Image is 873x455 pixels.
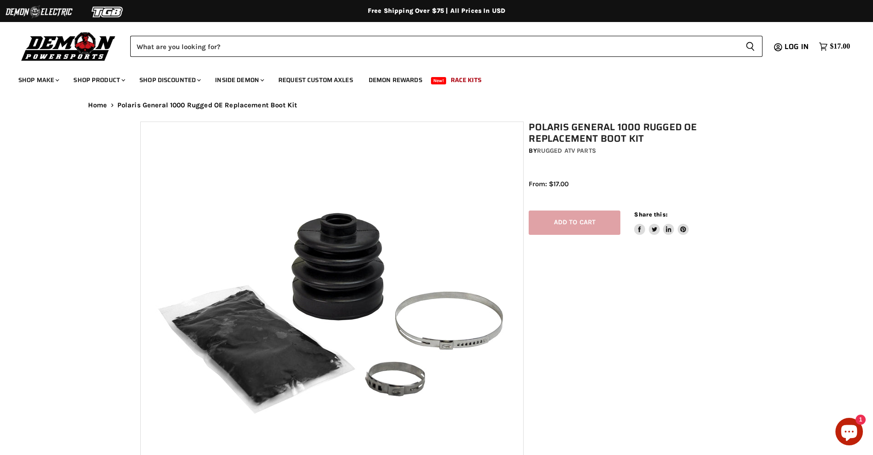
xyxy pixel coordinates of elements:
a: Inside Demon [208,71,270,89]
button: Search [738,36,762,57]
nav: Breadcrumbs [70,101,803,109]
span: New! [431,77,447,84]
span: $17.00 [830,42,850,51]
div: by [529,146,738,156]
div: Free Shipping Over $75 | All Prices In USD [70,7,803,15]
a: Demon Rewards [362,71,429,89]
a: Log in [780,43,814,51]
img: TGB Logo 2 [73,3,142,21]
a: Request Custom Axles [271,71,360,89]
a: Home [88,101,107,109]
span: From: $17.00 [529,180,569,188]
a: Shop Make [11,71,65,89]
a: Shop Product [66,71,131,89]
h1: Polaris General 1000 Rugged OE Replacement Boot Kit [529,122,738,144]
span: Share this: [634,211,667,218]
span: Polaris General 1000 Rugged OE Replacement Boot Kit [117,101,298,109]
inbox-online-store-chat: Shopify online store chat [833,418,866,448]
img: Demon Powersports [18,30,119,62]
input: Search [130,36,738,57]
a: Shop Discounted [133,71,206,89]
a: Rugged ATV Parts [537,147,596,155]
form: Product [130,36,762,57]
a: Race Kits [444,71,488,89]
img: Demon Electric Logo 2 [5,3,73,21]
span: Log in [785,41,809,52]
ul: Main menu [11,67,848,89]
aside: Share this: [634,211,689,235]
a: $17.00 [814,40,855,53]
